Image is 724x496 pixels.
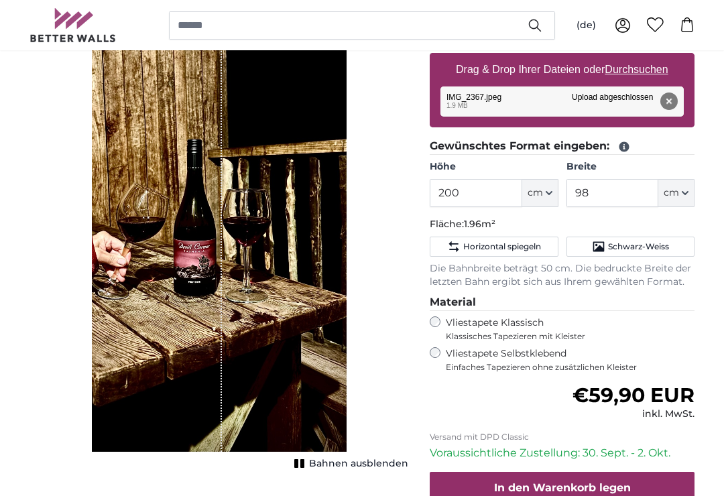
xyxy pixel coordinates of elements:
[430,160,558,174] label: Höhe
[608,241,669,252] span: Schwarz-Weiss
[572,408,695,421] div: inkl. MwSt.
[430,138,695,155] legend: Gewünschtes Format eingeben:
[446,347,695,373] label: Vliestapete Selbstklebend
[664,186,679,200] span: cm
[494,481,631,494] span: In den Warenkorb legen
[430,294,695,311] legend: Material
[528,186,543,200] span: cm
[566,13,607,38] button: (de)
[566,237,695,257] button: Schwarz-Weiss
[430,237,558,257] button: Horizontal spiegeln
[430,218,695,231] p: Fläche:
[463,241,541,252] span: Horizontal spiegeln
[309,457,408,471] span: Bahnen ausblenden
[450,56,674,83] label: Drag & Drop Ihrer Dateien oder
[446,316,683,342] label: Vliestapete Klassisch
[290,454,408,473] button: Bahnen ausblenden
[566,160,695,174] label: Breite
[572,383,695,408] span: €59,90 EUR
[605,64,668,75] u: Durchsuchen
[522,179,558,207] button: cm
[464,218,495,230] span: 1.96m²
[446,362,695,373] span: Einfaches Tapezieren ohne zusätzlichen Kleister
[29,8,117,42] img: Betterwalls
[430,432,695,442] p: Versand mit DPD Classic
[658,179,695,207] button: cm
[430,262,695,289] p: Die Bahnbreite beträgt 50 cm. Die bedruckte Breite der letzten Bahn ergibt sich aus Ihrem gewählt...
[446,331,683,342] span: Klassisches Tapezieren mit Kleister
[430,445,695,461] p: Voraussichtliche Zustellung: 30. Sept. - 2. Okt.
